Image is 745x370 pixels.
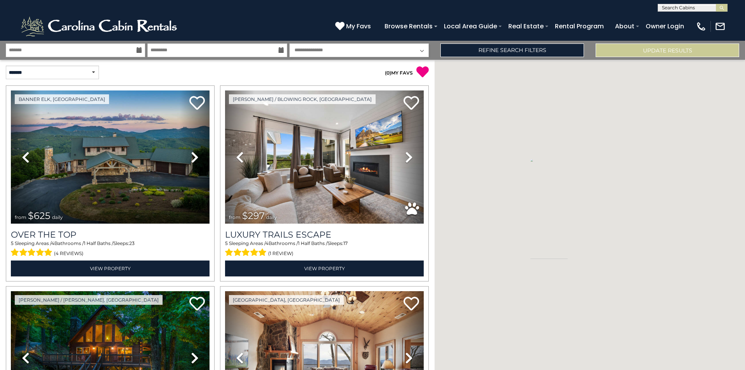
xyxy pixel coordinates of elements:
[385,70,391,76] span: ( )
[596,43,739,57] button: Update Results
[715,21,726,32] img: mail-regular-white.png
[189,296,205,313] a: Add to favorites
[343,240,348,246] span: 17
[229,214,241,220] span: from
[440,43,584,57] a: Refine Search Filters
[15,295,163,305] a: [PERSON_NAME] / [PERSON_NAME], [GEOGRAPHIC_DATA]
[15,94,109,104] a: Banner Elk, [GEOGRAPHIC_DATA]
[28,210,50,221] span: $625
[225,240,228,246] span: 5
[386,70,390,76] span: 0
[298,240,327,246] span: 1 Half Baths /
[11,90,210,224] img: thumbnail_167153549.jpeg
[11,261,210,276] a: View Property
[54,248,83,259] span: (4 reviews)
[346,21,371,31] span: My Favs
[266,214,277,220] span: daily
[504,19,547,33] a: Real Estate
[229,295,344,305] a: [GEOGRAPHIC_DATA], [GEOGRAPHIC_DATA]
[51,240,54,246] span: 4
[225,90,424,224] img: thumbnail_168695581.jpeg
[268,248,293,259] span: (1 review)
[265,240,269,246] span: 4
[225,229,424,240] a: Luxury Trails Escape
[440,19,501,33] a: Local Area Guide
[84,240,113,246] span: 1 Half Baths /
[225,261,424,276] a: View Property
[335,21,373,31] a: My Favs
[385,70,413,76] a: (0)MY FAVS
[129,240,135,246] span: 23
[225,240,424,259] div: Sleeping Areas / Bathrooms / Sleeps:
[404,296,419,313] a: Add to favorites
[11,240,210,259] div: Sleeping Areas / Bathrooms / Sleeps:
[189,95,205,112] a: Add to favorites
[52,214,63,220] span: daily
[696,21,707,32] img: phone-regular-white.png
[551,19,608,33] a: Rental Program
[19,15,180,38] img: White-1-2.png
[642,19,688,33] a: Owner Login
[242,210,265,221] span: $297
[15,214,26,220] span: from
[229,94,376,104] a: [PERSON_NAME] / Blowing Rock, [GEOGRAPHIC_DATA]
[611,19,638,33] a: About
[404,95,419,112] a: Add to favorites
[11,240,14,246] span: 5
[11,229,210,240] a: Over The Top
[381,19,437,33] a: Browse Rentals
